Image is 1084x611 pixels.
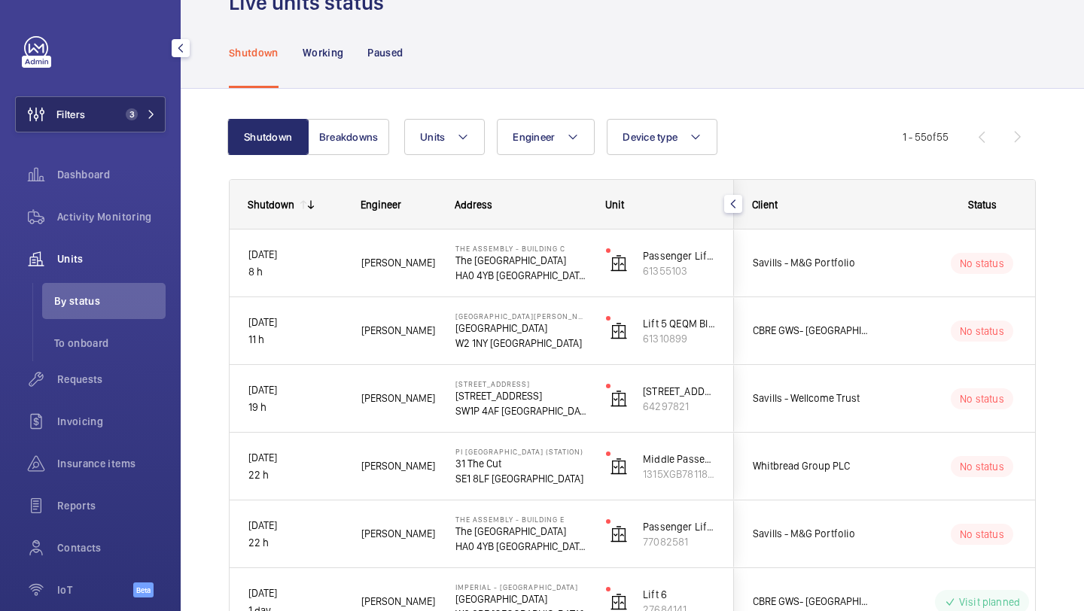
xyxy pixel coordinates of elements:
[623,131,677,143] span: Device type
[455,456,586,471] p: 31 The Cut
[455,591,586,606] p: [GEOGRAPHIC_DATA]
[54,293,166,309] span: By status
[643,331,715,346] p: 61310899
[248,199,294,211] div: Shutdown
[753,593,869,610] span: CBRE GWS- [GEOGRAPHIC_DATA] ([GEOGRAPHIC_DATA])
[960,324,1004,339] p: No status
[455,268,586,283] p: HA0 4YB [GEOGRAPHIC_DATA]
[610,390,628,408] img: elevator.svg
[248,246,342,263] p: [DATE]
[361,322,436,339] span: [PERSON_NAME]
[753,457,869,475] span: Whitbread Group PLC
[248,314,342,331] p: [DATE]
[960,527,1004,542] p: No status
[361,525,436,543] span: [PERSON_NAME]
[753,254,869,272] span: Savills - M&G Portfolio
[455,379,586,388] p: [STREET_ADDRESS]
[643,263,715,278] p: 61355103
[361,199,401,211] span: Engineer
[303,45,343,60] p: Working
[753,390,869,407] span: Savills - Wellcome Trust
[960,459,1004,474] p: No status
[455,403,586,418] p: SW1P 4AF [GEOGRAPHIC_DATA]
[643,248,715,263] p: Passenger Lift 1
[361,390,436,407] span: [PERSON_NAME]
[455,515,586,524] p: The Assembly - Building E
[753,322,869,339] span: CBRE GWS- [GEOGRAPHIC_DATA] ([GEOGRAPHIC_DATA][PERSON_NAME])
[227,119,309,155] button: Shutdown
[56,107,85,122] span: Filters
[643,519,715,534] p: Passenger Lift 1
[605,199,716,211] div: Unit
[248,331,342,348] p: 11 h
[607,119,717,155] button: Device type
[455,321,586,336] p: [GEOGRAPHIC_DATA]
[455,388,586,403] p: [STREET_ADDRESS]
[960,391,1004,406] p: No status
[248,381,342,399] p: [DATE]
[643,534,715,549] p: 77082581
[513,131,555,143] span: Engineer
[133,582,154,597] span: Beta
[404,119,485,155] button: Units
[643,587,715,602] p: Lift 6
[57,414,166,429] span: Invoicing
[455,336,586,351] p: W2 1NY [GEOGRAPHIC_DATA]
[57,167,166,182] span: Dashboard
[57,498,166,513] span: Reports
[229,45,279,60] p: Shutdown
[960,256,1004,271] p: No status
[361,457,436,475] span: [PERSON_NAME]
[455,253,586,268] p: The [GEOGRAPHIC_DATA]
[455,582,586,591] p: Imperial - [GEOGRAPHIC_DATA]
[57,456,166,471] span: Insurance items
[643,451,715,467] p: Middle Passenger Lift
[968,199,997,211] span: Status
[903,132,948,142] span: 1 - 55 55
[361,593,436,610] span: [PERSON_NAME]
[248,263,342,281] p: 8 h
[610,254,628,272] img: elevator.svg
[927,131,936,143] span: of
[497,119,595,155] button: Engineer
[643,316,715,331] p: Lift 5 QEQM Block
[455,244,586,253] p: The Assembly - Building C
[57,540,166,555] span: Contacts
[455,539,586,554] p: HA0 4YB [GEOGRAPHIC_DATA]
[15,96,166,132] button: Filters3
[248,449,342,467] p: [DATE]
[455,471,586,486] p: SE1 8LF [GEOGRAPHIC_DATA]
[752,199,778,211] span: Client
[54,336,166,351] span: To onboard
[959,594,1020,609] p: Visit planned
[361,254,436,272] span: [PERSON_NAME]
[753,525,869,543] span: Savills - M&G Portfolio
[455,447,586,456] p: PI [GEOGRAPHIC_DATA] (Station)
[308,119,389,155] button: Breakdowns
[57,209,166,224] span: Activity Monitoring
[643,467,715,482] p: 1315XGB78118LR
[643,384,715,399] p: [STREET_ADDRESS]
[248,399,342,416] p: 19 h
[126,108,138,120] span: 3
[367,45,403,60] p: Paused
[610,457,628,476] img: elevator.svg
[610,525,628,543] img: elevator.svg
[57,251,166,266] span: Units
[248,467,342,484] p: 22 h
[248,534,342,552] p: 22 h
[610,593,628,611] img: elevator.svg
[248,585,342,602] p: [DATE]
[248,517,342,534] p: [DATE]
[455,199,492,211] span: Address
[455,312,586,321] p: [GEOGRAPHIC_DATA][PERSON_NAME]
[643,399,715,414] p: 64297821
[610,322,628,340] img: elevator.svg
[455,524,586,539] p: The [GEOGRAPHIC_DATA]
[57,582,133,597] span: IoT
[57,372,166,387] span: Requests
[420,131,445,143] span: Units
